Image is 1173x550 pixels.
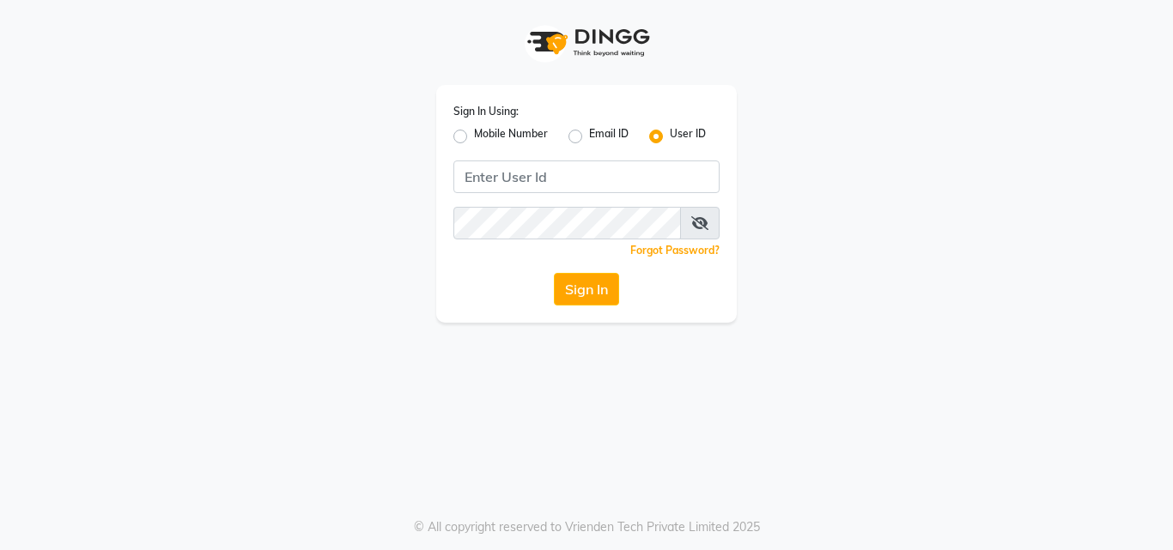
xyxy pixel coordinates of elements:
[453,160,720,193] input: Username
[630,244,720,257] a: Forgot Password?
[589,126,629,147] label: Email ID
[670,126,706,147] label: User ID
[518,17,655,68] img: logo1.svg
[474,126,548,147] label: Mobile Number
[453,104,519,119] label: Sign In Using:
[453,207,681,239] input: Username
[554,273,619,305] button: Sign In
